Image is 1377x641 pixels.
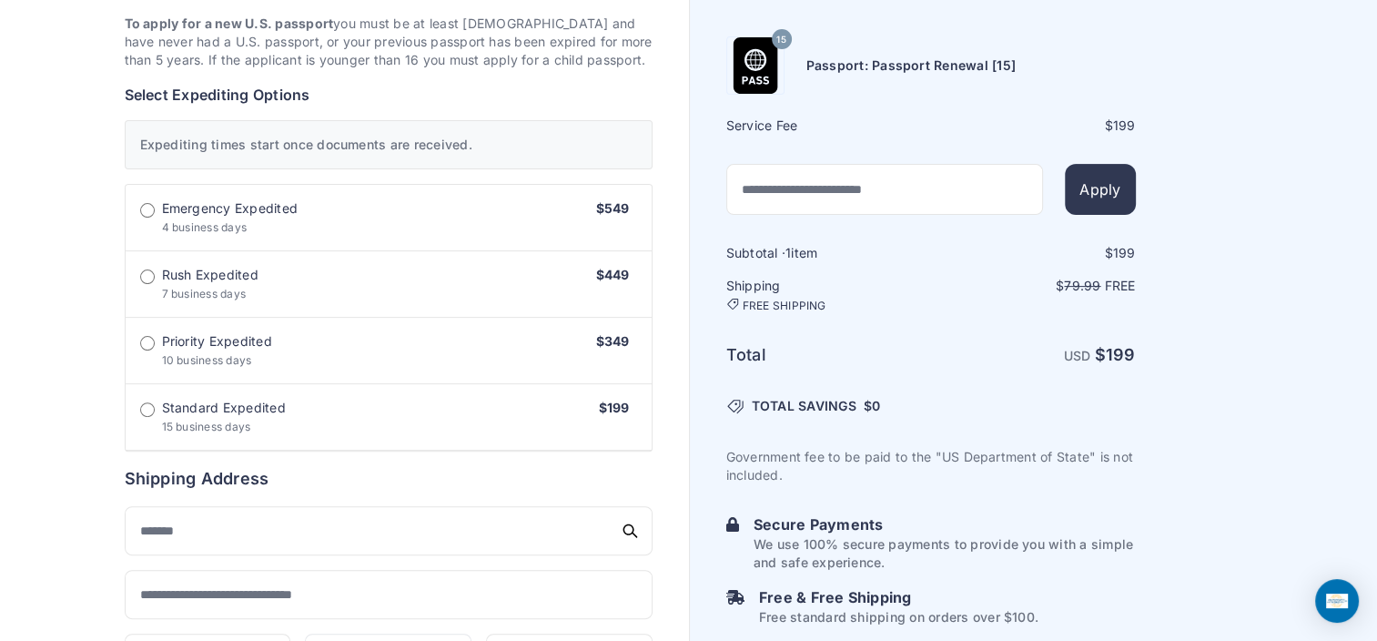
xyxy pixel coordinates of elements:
[1315,579,1359,623] div: Open Intercom Messenger
[1095,345,1136,364] strong: $
[759,586,1038,608] h6: Free & Free Shipping
[1064,278,1100,293] span: 79.99
[596,267,630,282] span: $449
[162,399,286,417] span: Standard Expedited
[1106,345,1136,364] span: 199
[872,398,880,413] span: 0
[599,400,630,415] span: $199
[806,56,1016,75] h6: Passport: Passport Renewal [15]
[1113,117,1136,133] span: 199
[162,420,251,433] span: 15 business days
[125,84,653,106] h6: Select Expediting Options
[785,245,791,260] span: 1
[726,342,929,368] h6: Total
[162,332,272,351] span: Priority Expedited
[933,277,1136,295] p: $
[125,466,653,492] h6: Shipping Address
[726,277,929,313] h6: Shipping
[726,448,1136,484] p: Government fee to be paid to the "US Department of State" is not included.
[1113,245,1136,260] span: 199
[125,15,653,69] p: you must be at least [DEMOGRAPHIC_DATA] and have never had a U.S. passport, or your previous pass...
[933,117,1136,135] div: $
[754,535,1136,572] p: We use 100% secure payments to provide you with a simple and safe experience.
[162,353,252,367] span: 10 business days
[933,244,1136,262] div: $
[125,15,334,31] strong: To apply for a new U.S. passport
[162,266,258,284] span: Rush Expedited
[125,120,653,169] div: Expediting times start once documents are received.
[726,117,929,135] h6: Service Fee
[596,200,630,216] span: $549
[752,397,856,415] span: TOTAL SAVINGS
[162,220,248,234] span: 4 business days
[1105,278,1136,293] span: Free
[162,199,299,218] span: Emergency Expedited
[162,287,247,300] span: 7 business days
[754,514,1136,535] h6: Secure Payments
[727,37,784,94] img: Product Name
[776,27,785,51] span: 15
[596,333,630,349] span: $349
[726,244,929,262] h6: Subtotal · item
[759,608,1038,626] p: Free standard shipping on orders over $100.
[743,299,826,313] span: FREE SHIPPING
[1065,164,1135,215] button: Apply
[1064,348,1091,363] span: USD
[864,397,881,415] span: $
